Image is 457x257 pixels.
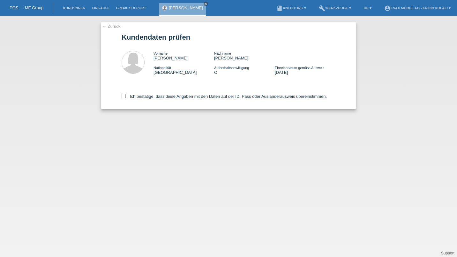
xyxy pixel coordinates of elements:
span: Aufenthaltsbewilligung [214,66,249,70]
a: ← Zurück [102,24,120,29]
a: bookAnleitung ▾ [273,6,309,10]
i: build [319,5,325,12]
a: DE ▾ [361,6,375,10]
a: POS — MF Group [10,5,43,10]
label: Ich bestätige, dass diese Angaben mit den Daten auf der ID, Pass oder Ausländerausweis übereinsti... [122,94,327,99]
div: [GEOGRAPHIC_DATA] [154,65,214,75]
i: book [276,5,283,12]
div: [PERSON_NAME] [154,51,214,60]
a: close [204,2,208,6]
div: C [214,65,275,75]
a: buildWerkzeuge ▾ [316,6,354,10]
i: account_circle [384,5,391,12]
i: close [204,2,207,5]
a: Einkäufe [88,6,113,10]
a: Support [441,251,454,255]
a: E-Mail Support [113,6,149,10]
a: [PERSON_NAME] [169,5,203,10]
span: Nationalität [154,66,171,70]
a: Kund*innen [60,6,88,10]
div: [DATE] [275,65,335,75]
span: Nachname [214,51,231,55]
span: Vorname [154,51,168,55]
div: [PERSON_NAME] [214,51,275,60]
a: account_circleEVAX Möbel AG - Engin Kulali ▾ [381,6,454,10]
span: Einreisedatum gemäss Ausweis [275,66,324,70]
h1: Kundendaten prüfen [122,33,335,41]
